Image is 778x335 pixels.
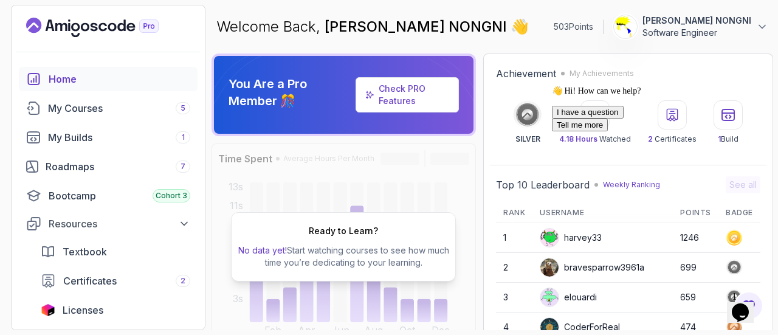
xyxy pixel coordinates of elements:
[63,303,103,317] span: Licenses
[496,283,532,313] td: 3
[19,67,198,91] a: home
[515,134,540,144] p: SILVER
[613,15,768,39] button: user profile image[PERSON_NAME] NONGNISoftware Engineer
[554,21,593,33] p: 503 Points
[356,77,459,112] a: Check PRO Features
[325,18,511,35] span: [PERSON_NAME] NONGNI
[547,81,766,280] iframe: chat widget
[49,72,190,86] div: Home
[496,66,556,81] h2: Achievement
[19,184,198,208] a: bootcamp
[19,213,198,235] button: Resources
[496,203,532,223] th: Rank
[5,38,61,50] button: Tell me more
[46,159,190,174] div: Roadmaps
[48,101,190,116] div: My Courses
[511,17,529,36] span: 👋
[181,276,185,286] span: 2
[19,154,198,179] a: roadmaps
[496,178,590,192] h2: Top 10 Leaderboard
[532,203,673,223] th: Username
[181,162,185,171] span: 7
[63,244,107,259] span: Textbook
[540,258,644,277] div: bravesparrow3961a
[540,258,559,277] img: user profile image
[48,130,190,145] div: My Builds
[540,288,597,307] div: elouardi
[540,228,602,247] div: harvey33
[216,17,529,36] p: Welcome Back,
[26,18,187,37] a: Landing page
[181,103,185,113] span: 5
[496,223,532,253] td: 1
[673,283,718,313] td: 659
[49,216,190,231] div: Resources
[496,253,532,283] td: 2
[33,240,198,264] a: textbook
[63,274,117,288] span: Certificates
[229,75,351,109] p: You Are a Pro Member 🎊
[570,69,634,78] p: My Achievements
[49,188,190,203] div: Bootcamp
[614,15,637,38] img: user profile image
[540,288,559,306] img: default monster avatar
[642,27,751,39] p: Software Engineer
[309,225,378,237] h2: Ready to Learn?
[642,15,751,27] p: [PERSON_NAME] NONGNI
[5,5,94,15] span: 👋 Hi! How can we help?
[33,269,198,293] a: certificates
[33,298,198,322] a: licenses
[19,125,198,150] a: builds
[236,244,450,269] p: Start watching courses to see how much time you’re dedicating to your learning.
[182,133,185,142] span: 1
[5,5,224,50] div: 👋 Hi! How can we help?I have a questionTell me more
[156,191,187,201] span: Cohort 3
[19,96,198,120] a: courses
[379,83,425,106] a: Check PRO Features
[41,304,55,316] img: jetbrains icon
[238,245,287,255] span: No data yet!
[540,229,559,247] img: default monster avatar
[727,286,766,323] iframe: chat widget
[5,25,77,38] button: I have a question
